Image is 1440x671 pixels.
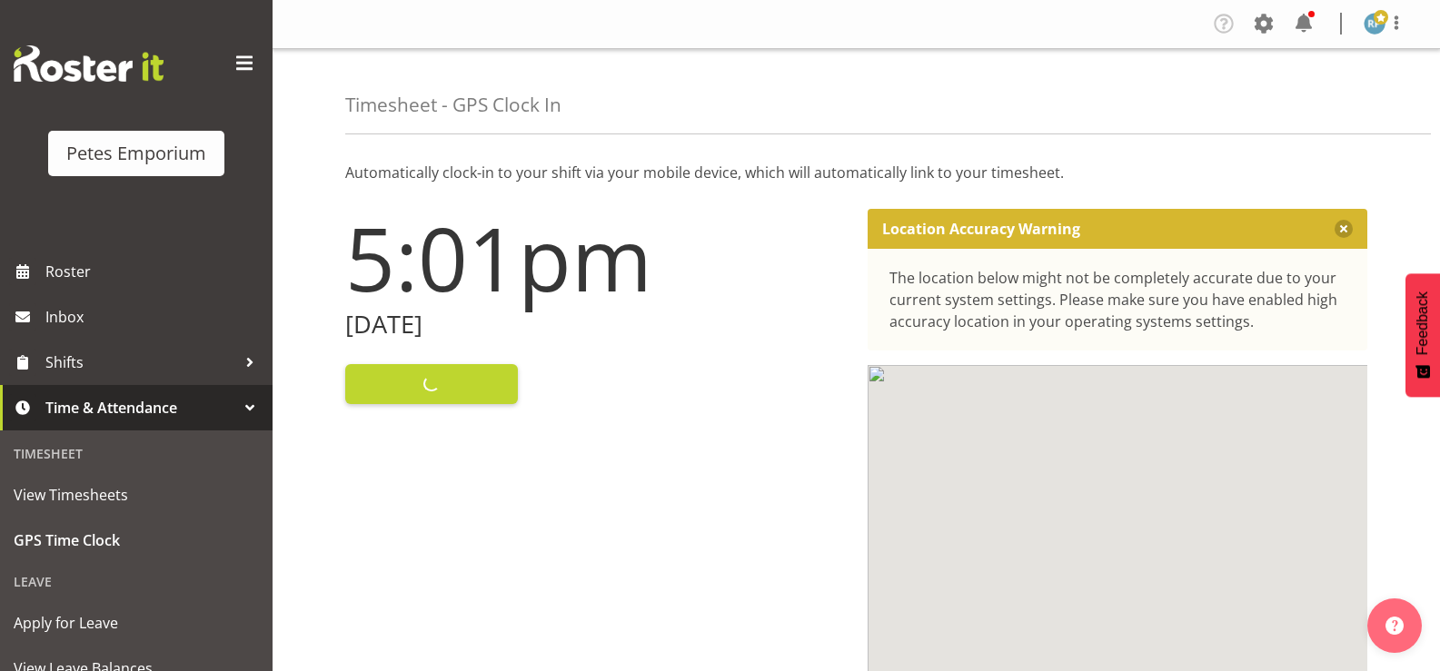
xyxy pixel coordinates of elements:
h2: [DATE] [345,311,846,339]
span: Time & Attendance [45,394,236,421]
img: reina-puketapu721.jpg [1364,13,1385,35]
span: GPS Time Clock [14,527,259,554]
img: help-xxl-2.png [1385,617,1404,635]
span: Shifts [45,349,236,376]
span: Roster [45,258,263,285]
div: Petes Emporium [66,140,206,167]
div: Leave [5,563,268,600]
h1: 5:01pm [345,209,846,307]
img: Rosterit website logo [14,45,164,82]
p: Location Accuracy Warning [882,220,1080,238]
a: View Timesheets [5,472,268,518]
span: View Timesheets [14,481,259,508]
button: Close message [1335,220,1353,238]
div: The location below might not be completely accurate due to your current system settings. Please m... [889,267,1346,332]
h4: Timesheet - GPS Clock In [345,94,561,115]
div: Timesheet [5,435,268,472]
button: Feedback - Show survey [1405,273,1440,397]
p: Automatically clock-in to your shift via your mobile device, which will automatically link to you... [345,162,1367,183]
a: GPS Time Clock [5,518,268,563]
span: Apply for Leave [14,609,259,636]
span: Inbox [45,303,263,331]
span: Feedback [1415,291,1431,355]
a: Apply for Leave [5,600,268,646]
